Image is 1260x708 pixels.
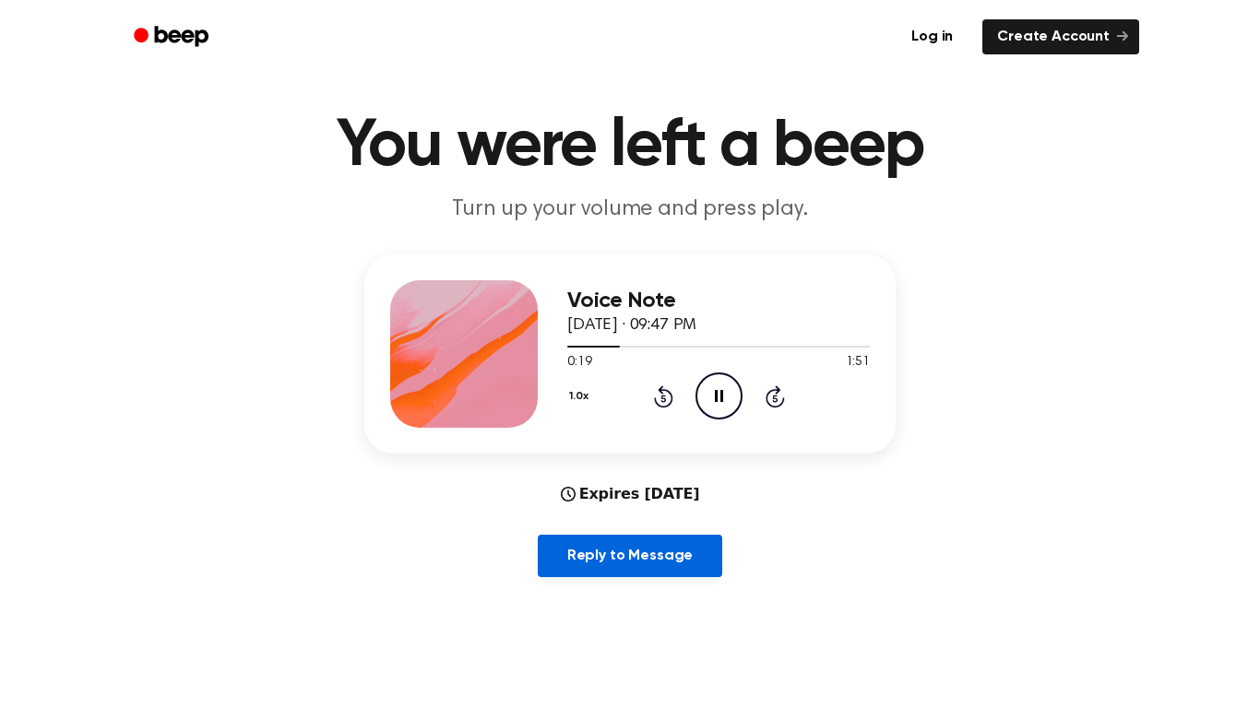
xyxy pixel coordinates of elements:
h3: Voice Note [567,289,870,313]
span: 1:51 [846,353,870,372]
a: Create Account [982,19,1139,54]
span: [DATE] · 09:47 PM [567,317,696,334]
a: Log in [893,16,971,58]
a: Reply to Message [538,535,722,577]
button: 1.0x [567,381,595,412]
div: Expires [DATE] [561,483,700,505]
span: 0:19 [567,353,591,372]
a: Beep [121,19,225,55]
p: Turn up your volume and press play. [276,195,984,225]
h1: You were left a beep [158,113,1102,180]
